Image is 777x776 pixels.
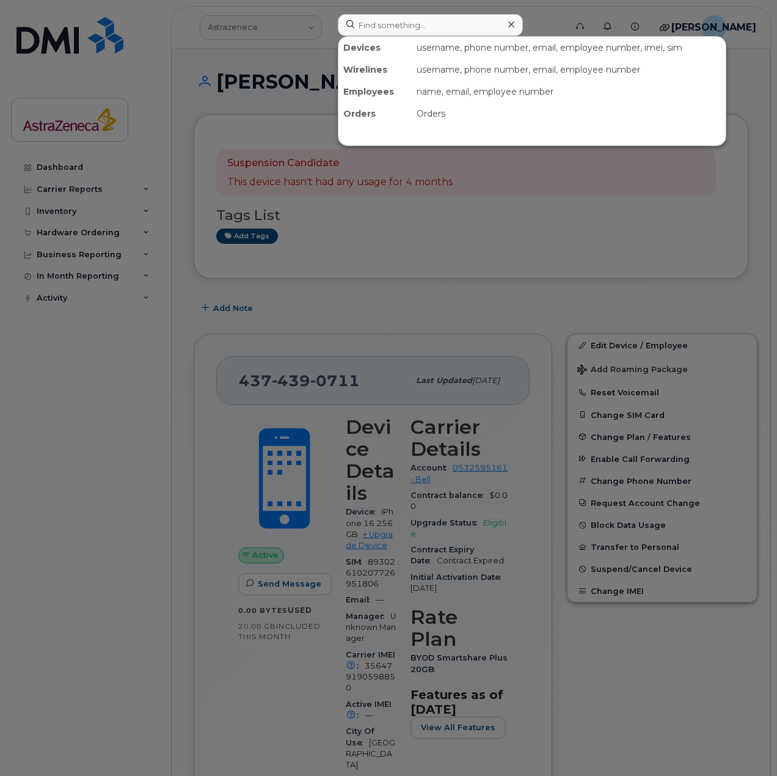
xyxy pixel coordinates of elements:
[412,81,726,103] div: name, email, employee number
[412,37,726,59] div: username, phone number, email, employee number, imei, sim
[338,59,412,81] div: Wirelines
[338,37,412,59] div: Devices
[412,103,726,125] div: Orders
[412,59,726,81] div: username, phone number, email, employee number
[338,81,412,103] div: Employees
[338,103,412,125] div: Orders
